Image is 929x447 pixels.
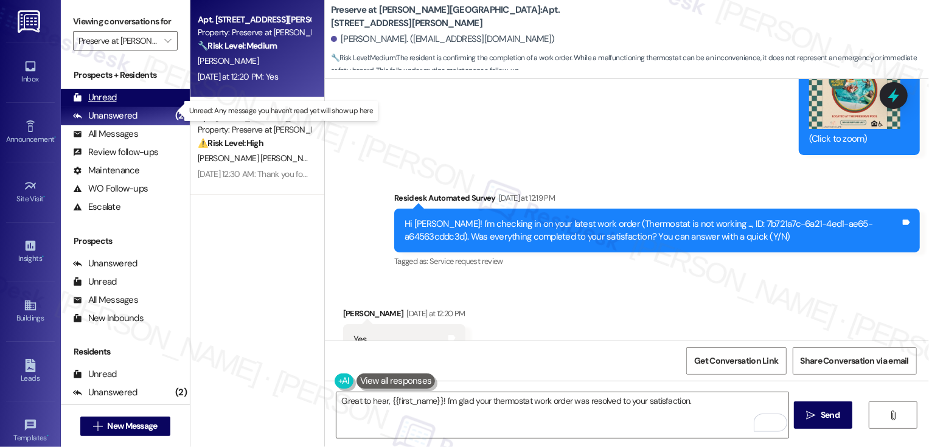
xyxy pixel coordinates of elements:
div: (2) [172,106,190,125]
span: Service request review [430,256,503,266]
span: New Message [107,420,157,432]
span: • [54,133,56,142]
span: • [47,432,49,440]
div: Property: Preserve at [PERSON_NAME][GEOGRAPHIC_DATA] [198,26,310,39]
div: Unanswered [73,109,137,122]
span: Get Conversation Link [694,355,778,367]
span: Send [821,409,840,421]
input: All communities [78,31,158,50]
div: Unanswered [73,257,137,270]
button: New Message [80,417,170,436]
div: Property: Preserve at [PERSON_NAME][GEOGRAPHIC_DATA] [198,123,310,136]
div: Tagged as: [394,252,920,270]
div: WO Follow-ups [73,182,148,195]
label: Viewing conversations for [73,12,178,31]
span: Share Conversation via email [801,355,909,367]
div: Yes [353,333,367,346]
span: : The resident is confirming the completion of a work order. While a malfunctioning thermostat ca... [331,52,929,78]
div: [PERSON_NAME]. ([EMAIL_ADDRESS][DOMAIN_NAME]) [331,33,555,46]
i:  [807,411,816,420]
div: Unanswered [73,386,137,399]
div: (2) [172,383,190,402]
div: Maintenance [73,164,140,177]
span: [PERSON_NAME] [198,55,259,66]
div: [DATE] at 12:20 PM: Yes [198,71,278,82]
div: Prospects [61,235,190,248]
i:  [164,36,171,46]
textarea: To enrich screen reader interactions, please activate Accessibility in Grammarly extension settings [336,392,788,438]
div: (Click to zoom) [809,133,900,145]
p: Unread: Any message you haven't read yet will show up here [189,106,373,116]
div: Residents [61,345,190,358]
div: Review follow-ups [73,146,158,159]
i:  [93,421,102,431]
strong: 🔧 Risk Level: Medium [331,53,395,63]
a: Site Visit • [6,176,55,209]
div: Apt. [STREET_ADDRESS][PERSON_NAME] [198,13,310,26]
b: Preserve at [PERSON_NAME][GEOGRAPHIC_DATA]: Apt. [STREET_ADDRESS][PERSON_NAME] [331,4,574,30]
div: [PERSON_NAME] [343,307,465,324]
div: [DATE] at 12:20 PM [403,307,465,320]
span: [PERSON_NAME] [PERSON_NAME] [198,153,325,164]
strong: ⚠️ Risk Level: High [198,137,263,148]
a: Insights • [6,235,55,268]
a: Buildings [6,295,55,328]
span: • [44,193,46,201]
button: Send [794,401,853,429]
div: New Inbounds [73,312,144,325]
div: Unread [73,275,117,288]
div: All Messages [73,128,138,140]
a: Inbox [6,56,55,89]
div: Prospects + Residents [61,69,190,81]
i:  [889,411,898,420]
span: • [42,252,44,261]
div: All Messages [73,294,138,307]
div: Unread [73,368,117,381]
div: Unread [73,91,117,104]
img: ResiDesk Logo [18,10,43,33]
div: [DATE] at 12:19 PM [496,192,555,204]
div: Escalate [73,201,120,213]
div: Hi [PERSON_NAME]! I'm checking in on your latest work order (Thermostat is not working ..., ID: 7... [405,218,900,244]
strong: 🔧 Risk Level: Medium [198,40,277,51]
a: Leads [6,355,55,388]
button: Share Conversation via email [793,347,917,375]
div: Residesk Automated Survey [394,192,920,209]
button: Get Conversation Link [686,347,786,375]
